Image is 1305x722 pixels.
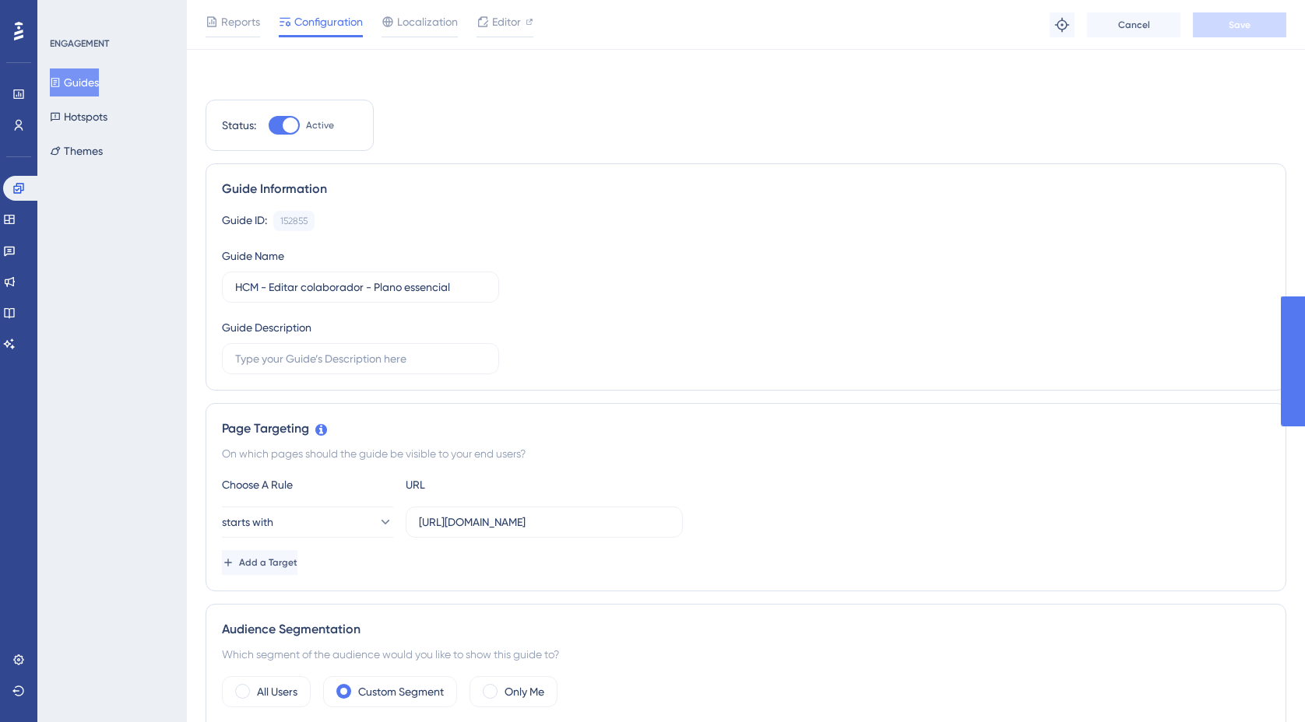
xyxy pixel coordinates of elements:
[222,550,297,575] button: Add a Target
[50,103,107,131] button: Hotspots
[235,350,486,367] input: Type your Guide’s Description here
[222,211,267,231] div: Guide ID:
[492,12,521,31] span: Editor
[222,475,393,494] div: Choose A Rule
[280,215,308,227] div: 152855
[239,556,297,569] span: Add a Target
[222,444,1270,463] div: On which pages should the guide be visible to your end users?
[222,513,273,531] span: starts with
[222,645,1270,664] div: Which segment of the audience would you like to show this guide to?
[306,119,334,131] span: Active
[1229,19,1250,31] span: Save
[222,419,1270,438] div: Page Targeting
[294,12,363,31] span: Configuration
[222,506,393,538] button: starts with
[358,682,444,701] label: Custom Segment
[50,137,103,165] button: Themes
[257,682,297,701] label: All Users
[50,68,99,96] button: Guides
[1087,12,1180,37] button: Cancel
[222,318,311,337] div: Guide Description
[50,37,109,50] div: ENGAGEMENT
[221,12,260,31] span: Reports
[1193,12,1286,37] button: Save
[1240,661,1286,707] iframe: UserGuiding AI Assistant Launcher
[397,12,458,31] span: Localization
[1118,19,1150,31] span: Cancel
[222,620,1270,639] div: Audience Segmentation
[222,116,256,135] div: Status:
[222,180,1270,198] div: Guide Information
[222,247,284,265] div: Guide Name
[505,682,544,701] label: Only Me
[419,513,670,531] input: yourwebsite.com/path
[235,279,486,296] input: Type your Guide’s Name here
[406,475,577,494] div: URL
